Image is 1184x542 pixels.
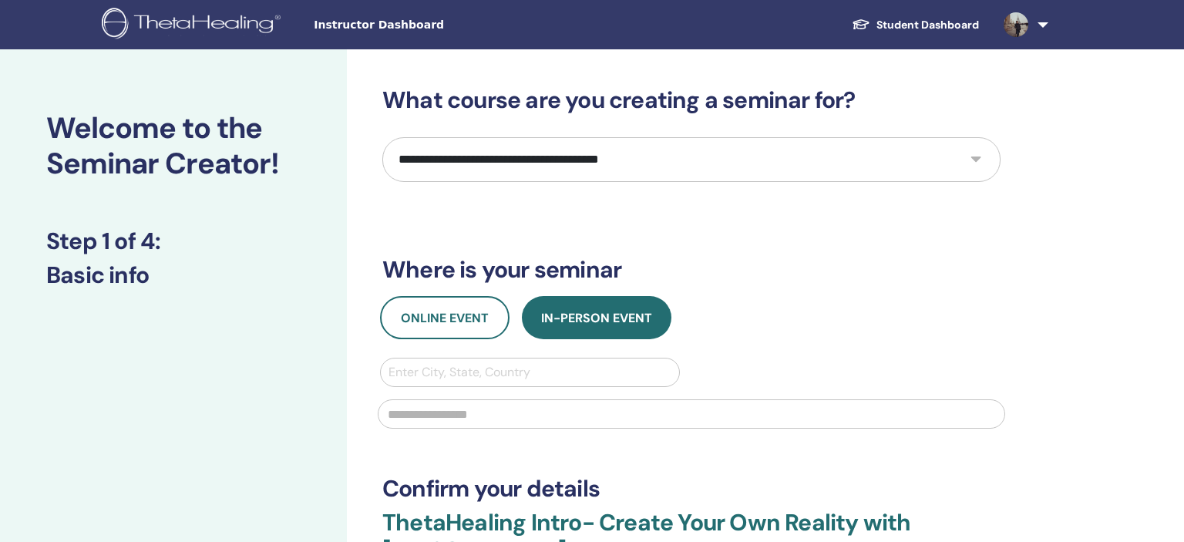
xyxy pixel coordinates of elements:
h3: Step 1 of 4 : [46,227,301,255]
button: In-Person Event [522,296,671,339]
span: Instructor Dashboard [314,17,545,33]
h3: What course are you creating a seminar for? [382,86,1001,114]
h3: Confirm your details [382,475,1001,503]
img: logo.png [102,8,286,42]
span: Online Event [401,310,489,326]
h3: Where is your seminar [382,256,1001,284]
h2: Welcome to the Seminar Creator! [46,111,301,181]
a: Student Dashboard [839,11,991,39]
span: In-Person Event [541,310,652,326]
h3: Basic info [46,261,301,289]
img: default.jpg [1004,12,1028,37]
button: Online Event [380,296,510,339]
img: graduation-cap-white.svg [852,18,870,31]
